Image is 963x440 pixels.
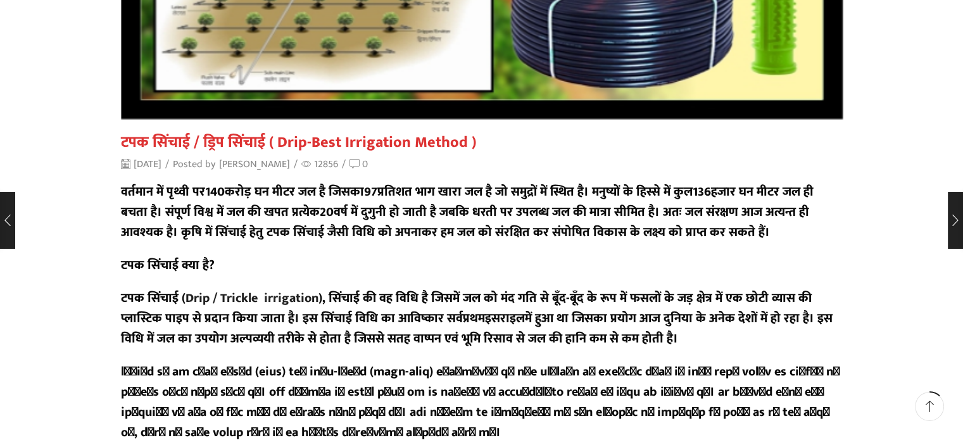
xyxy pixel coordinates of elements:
[121,134,843,152] h2: टपक सिंचाई / ड्रिप सिंचाई ( Drip-Best Irrigation Method )
[209,255,215,276] strong: ?
[342,157,346,172] span: /
[364,181,377,203] strong: 97
[362,156,368,172] span: 0
[121,157,368,172] div: Posted by
[349,157,368,172] a: 0
[225,181,364,203] strong: करोड़ घन मीटर जल है जिसका
[121,255,209,276] strong: टपक सिंचाई क्या है
[219,157,290,172] a: [PERSON_NAME]
[693,181,711,203] strong: 136
[294,157,298,172] span: /
[186,287,318,309] a: Drip / Trickle irrigation
[301,157,338,172] span: 12856
[121,157,161,172] time: [DATE]
[121,181,205,203] strong: वर्तमान में पृथ्वी पर
[121,181,814,223] strong: हजार घन मीटर जल ही बचता है। संपूर्ण विश्व में जल की खपत प्रत्येक
[320,201,334,223] strong: 20
[205,181,225,203] strong: 140
[121,287,833,349] strong: टपक सिंचाई ( ), सिंचाई की वह विधि है जिसमें जल को मंद गति से बूँद-बूँद के रूप में फसलों के जड़ क्...
[485,308,525,329] strong: इसराइल
[165,157,169,172] span: /
[377,181,693,203] strong: प्रतिशत भाग खारा जल है जो समुद्रों में स्थित है। मनुष्यों के हिस्से में कुल
[121,201,809,243] strong: वर्ष में दुगुनी हो जाती है जबकि धरती पर उपलब्ध जल की मात्रा सीमित है। अतः जल संरक्षण आज अत्यन्त ह...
